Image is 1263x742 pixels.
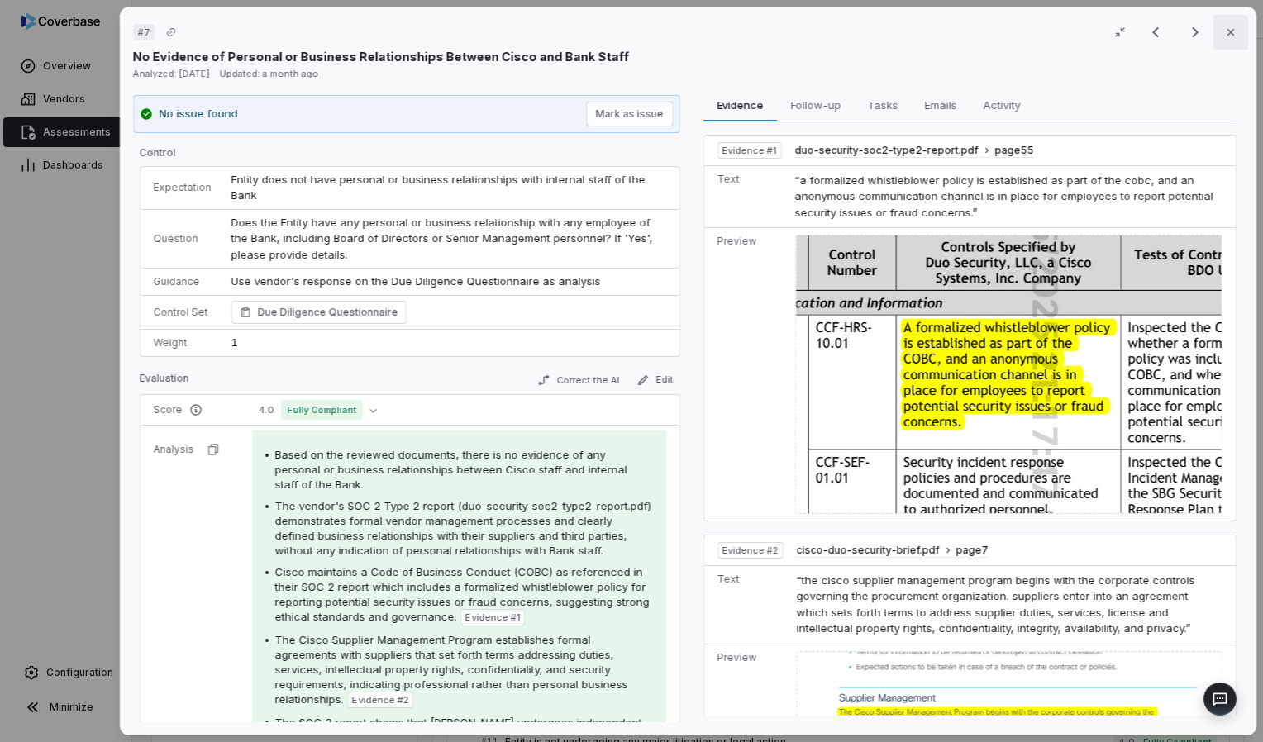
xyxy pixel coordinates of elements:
[795,174,1213,219] span: “a formalized whistleblower policy is established as part of the cobc, and an anonymous communica...
[995,144,1034,157] span: page 55
[795,235,1222,514] img: 448a2fe9076a4fdba2ab9a59c934a8ad_original.jpg_w1200.jpg
[797,573,1195,635] span: “the cisco supplier management program begins with the corporate controls governing the procureme...
[1179,22,1212,42] button: Next result
[629,370,679,390] button: Edit
[231,335,238,349] span: 1
[281,400,363,420] span: Fully Compliant
[275,499,651,557] span: The vendor's SOC 2 Type 2 report (duo-security-soc2-type2-report.pdf) demonstrates formal vendor ...
[231,273,666,290] p: Use vendor's response on the Due Diligence Questionnaire as analysis
[154,232,212,245] p: Question
[784,94,847,116] span: Follow-up
[154,336,212,350] p: Weight
[154,403,232,416] p: Score
[956,544,989,557] span: page 7
[860,94,904,116] span: Tasks
[530,370,626,390] button: Correct the AI
[976,94,1027,116] span: Activity
[795,144,979,157] span: duo-security-soc2-type2-report.pdf
[154,443,194,456] p: Analysis
[133,48,630,65] p: No Evidence of Personal or Business Relationships Between Cisco and Bank Staff
[795,144,1034,158] button: duo-security-soc2-type2-report.pdfpage55
[917,94,963,116] span: Emails
[154,275,212,288] p: Guidance
[154,306,212,319] p: Control Set
[154,181,212,194] p: Expectation
[722,544,778,557] span: Evidence # 2
[797,544,989,558] button: cisco-duo-security-brief.pdfpage7
[138,26,150,39] span: # 7
[703,165,788,228] td: Text
[275,448,627,491] span: Based on the reviewed documents, there is no evidence of any personal or business relationships b...
[133,68,210,79] span: Analyzed: [DATE]
[465,611,520,624] span: Evidence # 1
[140,372,189,392] p: Evaluation
[231,173,649,202] span: Entity does not have personal or business relationships with internal staff of the Bank
[797,544,940,557] span: cisco-duo-security-brief.pdf
[258,304,398,321] span: Due Diligence Questionnaire
[140,146,680,166] p: Control
[1139,22,1172,42] button: Previous result
[585,102,673,126] button: Mark as issue
[722,144,776,157] span: Evidence # 1
[252,400,384,420] button: 4.0Fully Compliant
[231,216,656,261] span: Does the Entity have any personal or business relationship with any employee of the Bank, includi...
[220,68,319,79] span: Updated: a month ago
[156,17,186,47] button: Copy link
[703,565,789,644] td: Text
[275,633,628,706] span: The Cisco Supplier Management Program establishes formal agreements with suppliers that set forth...
[352,693,408,706] span: Evidence # 2
[275,565,650,623] span: Cisco maintains a Code of Business Conduct (COBC) as referenced in their SOC 2 report which inclu...
[703,228,788,521] td: Preview
[160,106,238,122] p: No issue found
[710,94,770,116] span: Evidence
